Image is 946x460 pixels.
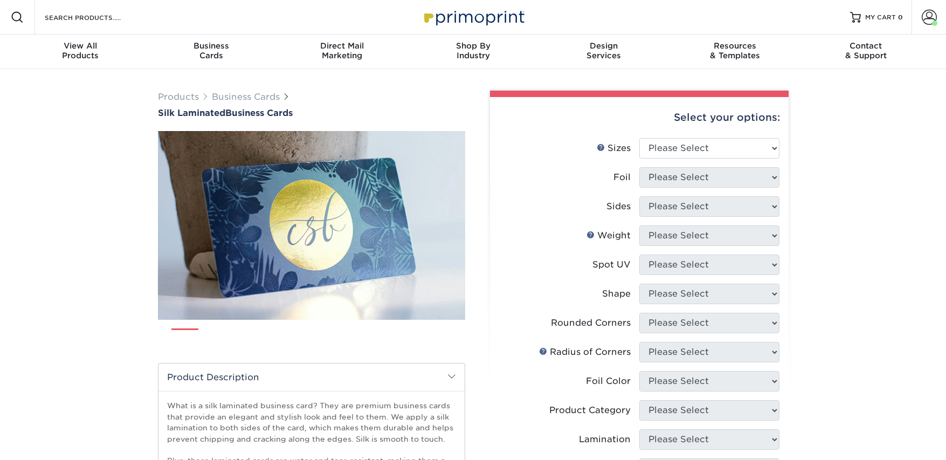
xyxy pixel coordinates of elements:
span: Shop By [408,41,538,51]
span: Direct Mail [277,41,408,51]
a: Business Cards [212,92,280,102]
span: Resources [669,41,800,51]
div: Product Category [549,404,631,417]
a: Resources& Templates [669,35,800,69]
h1: Business Cards [158,108,465,118]
div: Sizes [597,142,631,155]
span: Contact [800,41,931,51]
div: Spot UV [592,258,631,271]
span: View All [15,41,146,51]
img: Primoprint [419,5,527,29]
span: Silk Laminated [158,108,225,118]
a: Direct MailMarketing [277,35,408,69]
a: Contact& Support [800,35,931,69]
div: Radius of Corners [539,346,631,359]
a: Products [158,92,199,102]
div: & Templates [669,41,800,60]
div: Weight [586,229,631,242]
div: Sides [606,200,631,213]
img: Business Cards 07 [388,324,415,351]
div: Products [15,41,146,60]
a: BusinessCards [146,35,277,69]
div: Foil [613,171,631,184]
span: 0 [898,13,903,21]
div: Industry [408,41,538,60]
img: Business Cards 01 [171,325,198,352]
img: Silk Laminated 01 [158,72,465,379]
div: Select your options: [499,97,780,138]
a: Shop ByIndustry [408,35,538,69]
div: Foil Color [586,375,631,388]
div: Shape [602,287,631,300]
a: DesignServices [538,35,669,69]
a: Silk LaminatedBusiness Cards [158,108,465,118]
img: Business Cards 04 [280,324,307,351]
div: & Support [800,41,931,60]
span: MY CART [865,13,896,22]
h2: Product Description [158,363,465,391]
img: Business Cards 08 [424,324,451,351]
img: Business Cards 02 [208,324,234,351]
span: Design [538,41,669,51]
div: Rounded Corners [551,317,631,329]
img: Business Cards 06 [352,324,379,351]
a: View AllProducts [15,35,146,69]
div: Lamination [579,433,631,446]
div: Marketing [277,41,408,60]
div: Cards [146,41,277,60]
div: Services [538,41,669,60]
span: Business [146,41,277,51]
img: Business Cards 05 [316,324,343,351]
img: Business Cards 03 [244,324,271,351]
input: SEARCH PRODUCTS..... [44,11,149,24]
